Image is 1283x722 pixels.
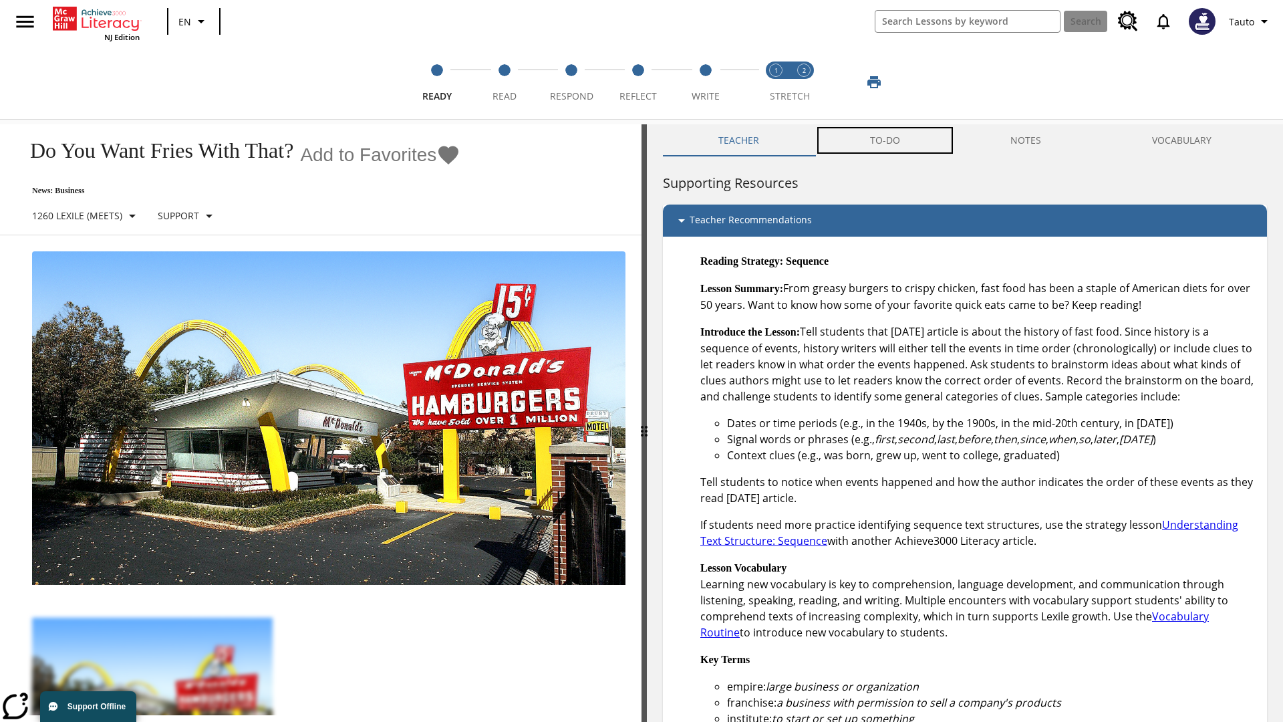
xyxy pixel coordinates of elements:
strong: Lesson Vocabulary [700,562,787,574]
p: News: Business [16,186,460,196]
div: Home [53,4,140,42]
em: then [994,432,1017,447]
button: Stretch Read step 1 of 2 [756,45,795,119]
p: Teacher Recommendations [690,213,812,229]
span: Tauto [1229,15,1254,29]
em: second [897,432,934,447]
button: Select a new avatar [1181,4,1224,39]
img: Avatar [1189,8,1216,35]
em: so [1079,432,1091,447]
div: activity [647,124,1283,722]
button: Scaffolds, Support [152,204,223,228]
button: Profile/Settings [1224,9,1278,33]
li: empire: [727,679,1256,695]
button: Read step 2 of 5 [465,45,543,119]
div: Teacher Recommendations [663,205,1267,237]
p: From greasy burgers to crispy chicken, fast food has been a staple of American diets for over 50 ... [700,280,1256,313]
button: Support Offline [40,691,136,722]
em: when [1048,432,1076,447]
input: search field [875,11,1060,32]
span: Read [492,90,517,102]
em: since [1020,432,1046,447]
div: Instructional Panel Tabs [663,124,1267,156]
img: One of the first McDonald's stores, with the iconic red sign and golden arches. [32,251,625,586]
em: before [958,432,991,447]
strong: Sequence [786,255,829,267]
span: Reflect [619,90,657,102]
strong: Key Terms [700,654,750,665]
div: Press Enter or Spacebar and then press right and left arrow keys to move the slider [641,124,647,722]
button: Respond step 3 of 5 [533,45,610,119]
li: Context clues (e.g., was born, grew up, went to college, graduated) [727,447,1256,463]
span: Add to Favorites [300,144,436,166]
li: Signal words or phrases (e.g., , , , , , , , , , ) [727,431,1256,447]
button: Print [853,70,895,94]
li: franchise: [727,695,1256,711]
span: Respond [550,90,593,102]
p: Tell students to notice when events happened and how the author indicates the order of these even... [700,474,1256,506]
a: Resource Center, Will open in new tab [1110,3,1146,39]
span: NJ Edition [104,32,140,42]
span: Write [692,90,720,102]
em: first [875,432,895,447]
span: Support Offline [67,702,126,711]
text: 1 [774,66,778,75]
em: [DATE] [1119,432,1153,447]
span: EN [178,15,191,29]
button: Add to Favorites - Do You Want Fries With That? [300,143,460,166]
strong: Lesson Summary: [700,283,783,294]
li: Dates or time periods (e.g., in the 1940s, by the 1900s, in the mid-20th century, in [DATE]) [727,415,1256,431]
strong: Introduce the Lesson: [700,326,800,338]
strong: Reading Strategy: [700,255,783,267]
button: Ready step 1 of 5 [398,45,476,119]
em: last [937,432,955,447]
p: Tell students that [DATE] article is about the history of fast food. Since history is a sequence ... [700,324,1256,404]
button: Language: EN, Select a language [172,9,215,33]
button: Write step 5 of 5 [667,45,744,119]
em: a business with permission to sell a company's products [776,695,1061,710]
button: Open side menu [5,2,45,41]
p: Learning new vocabulary is key to comprehension, language development, and communication through ... [700,560,1256,640]
button: Select Lexile, 1260 Lexile (Meets) [27,204,146,228]
p: If students need more practice identifying sequence text structures, use the strategy lesson with... [700,517,1256,549]
em: large business or organization [766,679,919,694]
em: later [1093,432,1117,447]
p: 1260 Lexile (Meets) [32,209,122,223]
h1: Do You Want Fries With That? [16,138,293,163]
button: NOTES [956,124,1097,156]
span: STRETCH [770,90,810,102]
button: Reflect step 4 of 5 [599,45,677,119]
a: Notifications [1146,4,1181,39]
text: 2 [803,66,806,75]
p: Support [158,209,199,223]
span: Ready [422,90,452,102]
button: VOCABULARY [1097,124,1267,156]
button: TO-DO [815,124,956,156]
button: Teacher [663,124,815,156]
h6: Supporting Resources [663,172,1267,194]
button: Stretch Respond step 2 of 2 [785,45,823,119]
